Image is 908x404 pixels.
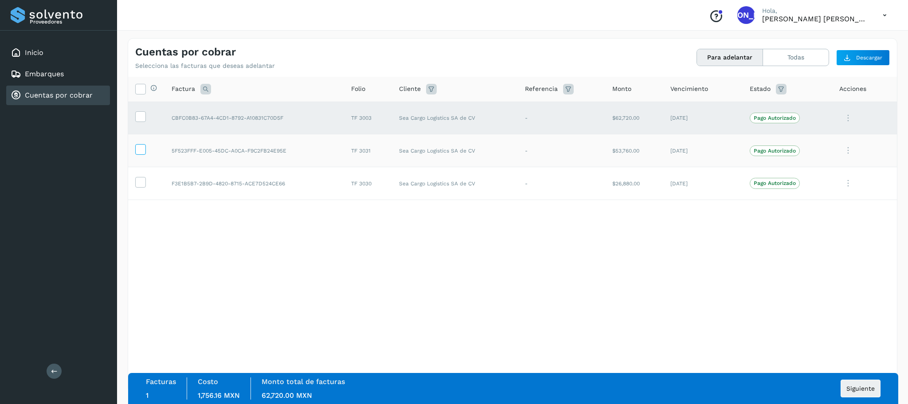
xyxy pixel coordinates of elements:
[344,102,392,134] td: TF 3003
[754,115,796,121] p: Pago Autorizado
[836,50,890,66] button: Descargar
[392,134,518,167] td: Sea Cargo Logistics SA de CV
[25,48,43,57] a: Inicio
[605,102,663,134] td: $62,720.00
[198,377,218,386] label: Costo
[663,102,743,134] td: [DATE]
[612,84,631,94] span: Monto
[846,385,875,392] span: Siguiente
[750,84,771,94] span: Estado
[135,62,275,70] p: Selecciona las facturas que deseas adelantar
[392,167,518,200] td: Sea Cargo Logistics SA de CV
[841,380,881,397] button: Siguiente
[670,84,708,94] span: Vencimiento
[164,102,344,134] td: CBFC0B83-67A4-4CD1-8792-A10831C70D5F
[164,167,344,200] td: F3E1B5B7-2B9D-4820-8715-ACE7D524CE66
[172,84,195,94] span: Factura
[525,84,558,94] span: Referencia
[399,84,421,94] span: Cliente
[697,49,763,66] button: Para adelantar
[518,102,605,134] td: -
[146,377,176,386] label: Facturas
[6,86,110,105] div: Cuentas por cobrar
[663,167,743,200] td: [DATE]
[30,19,106,25] p: Proveedores
[663,134,743,167] td: [DATE]
[856,54,882,62] span: Descargar
[605,134,663,167] td: $53,760.00
[754,180,796,186] p: Pago Autorizado
[25,91,93,99] a: Cuentas por cobrar
[518,167,605,200] td: -
[344,167,392,200] td: TF 3030
[839,84,866,94] span: Acciones
[262,391,312,400] span: 62,720.00 MXN
[344,134,392,167] td: TF 3031
[754,148,796,154] p: Pago Autorizado
[25,70,64,78] a: Embarques
[762,7,869,15] p: Hola,
[135,46,236,59] h4: Cuentas por cobrar
[392,102,518,134] td: Sea Cargo Logistics SA de CV
[762,15,869,23] p: Jesus Alberto Altamirano Alvarez
[6,43,110,63] div: Inicio
[146,391,149,400] span: 1
[518,134,605,167] td: -
[164,134,344,167] td: 5F523FFF-E005-45DC-A0CA-F9C2FB24E95E
[6,64,110,84] div: Embarques
[351,84,365,94] span: Folio
[605,167,663,200] td: $26,880.00
[262,377,345,386] label: Monto total de facturas
[198,391,240,400] span: 1,756.16 MXN
[763,49,829,66] button: Todas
